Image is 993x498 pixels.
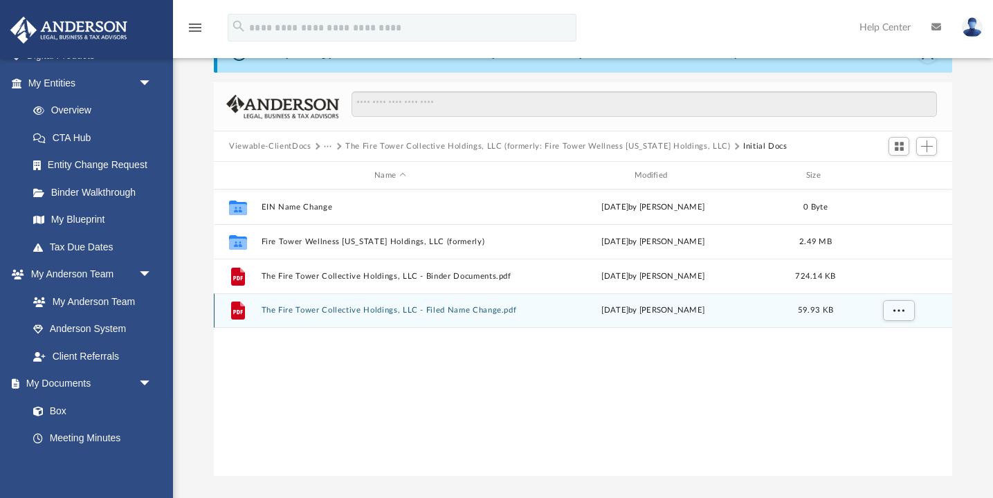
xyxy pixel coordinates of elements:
div: [DATE] by [PERSON_NAME] [525,201,782,214]
a: Overview [19,97,173,124]
div: id [220,169,255,182]
a: Client Referrals [19,342,166,370]
div: [DATE] by [PERSON_NAME] [525,236,782,248]
button: EIN Name Change [262,203,519,212]
a: My Blueprint [19,206,166,234]
span: 2.49 MB [799,238,832,246]
a: My Entitiesarrow_drop_down [10,69,173,97]
span: 0 Byte [803,203,828,211]
i: menu [187,19,203,36]
span: 724.14 KB [796,273,836,280]
a: Meeting Minutes [19,425,166,452]
a: My Documentsarrow_drop_down [10,370,166,398]
button: Initial Docs [743,140,787,153]
span: 59.93 KB [798,306,833,314]
div: [DATE] by [PERSON_NAME] [525,304,782,317]
a: Binder Walkthrough [19,178,173,206]
span: arrow_drop_down [138,261,166,289]
button: The Fire Tower Collective Holdings, LLC (formerly: Fire Tower Wellness [US_STATE] Holdings, LLC) [345,140,730,153]
img: User Pic [962,17,983,37]
a: My Anderson Teamarrow_drop_down [10,261,166,288]
a: Box [19,397,159,425]
button: Add [916,137,937,156]
div: Name [261,169,518,182]
i: search [231,19,246,34]
input: Search files and folders [352,91,937,118]
button: Viewable-ClientDocs [229,140,311,153]
div: id [850,169,947,182]
button: ··· [324,140,333,153]
button: The Fire Tower Collective Holdings, LLC - Binder Documents.pdf [262,272,519,281]
a: [DOMAIN_NAME] [597,48,671,59]
a: menu [187,26,203,36]
div: Modified [525,169,782,182]
button: More options [883,300,915,321]
div: [DATE] by [PERSON_NAME] [525,270,782,283]
a: Entity Change Request [19,151,173,179]
span: arrow_drop_down [138,370,166,398]
a: Anderson System [19,315,166,343]
span: arrow_drop_down [138,69,166,98]
div: Size [788,169,844,182]
a: Tax Due Dates [19,233,173,261]
button: Fire Tower Wellness [US_STATE] Holdings, LLC (formerly) [262,237,519,246]
div: grid [214,190,952,476]
button: The Fire Tower Collective Holdings, LLC - Filed Name Change.pdf [262,306,519,315]
button: Switch to Grid View [889,137,909,156]
img: Anderson Advisors Platinum Portal [6,17,131,44]
a: My Anderson Team [19,288,159,315]
a: CTA Hub [19,124,173,151]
